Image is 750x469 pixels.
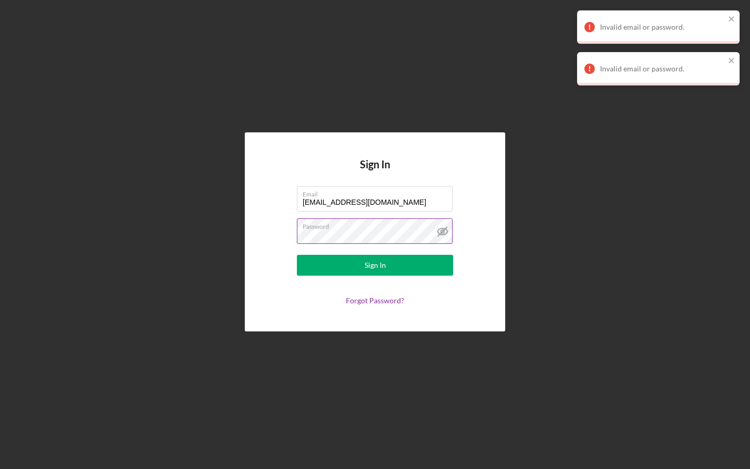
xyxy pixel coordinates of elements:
[600,65,725,73] div: Invalid email or password.
[346,296,404,305] a: Forgot Password?
[728,56,735,66] button: close
[303,219,453,230] label: Password
[303,187,453,198] label: Email
[365,255,386,276] div: Sign In
[728,15,735,24] button: close
[600,23,725,31] div: Invalid email or password.
[360,158,390,186] h4: Sign In
[297,255,453,276] button: Sign In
